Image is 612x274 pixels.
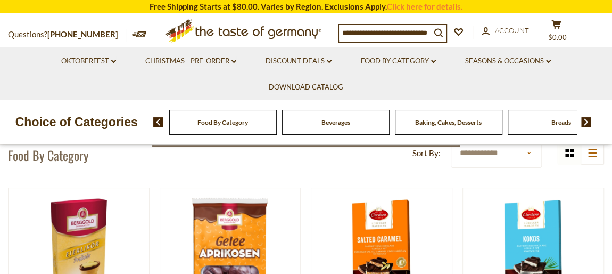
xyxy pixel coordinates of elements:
[8,28,126,42] p: Questions?
[387,2,462,11] a: Click here for details.
[415,118,482,126] a: Baking, Cakes, Desserts
[61,55,116,67] a: Oktoberfest
[412,147,441,160] label: Sort By:
[540,19,572,46] button: $0.00
[153,117,163,127] img: previous arrow
[197,118,248,126] a: Food By Category
[581,117,591,127] img: next arrow
[145,55,236,67] a: Christmas - PRE-ORDER
[548,33,567,42] span: $0.00
[495,26,529,35] span: Account
[465,55,551,67] a: Seasons & Occasions
[321,118,350,126] a: Beverages
[266,55,332,67] a: Discount Deals
[269,82,343,93] a: Download Catalog
[8,147,88,163] h1: Food By Category
[47,29,118,39] a: [PHONE_NUMBER]
[361,55,436,67] a: Food By Category
[551,118,571,126] a: Breads
[482,25,529,37] a: Account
